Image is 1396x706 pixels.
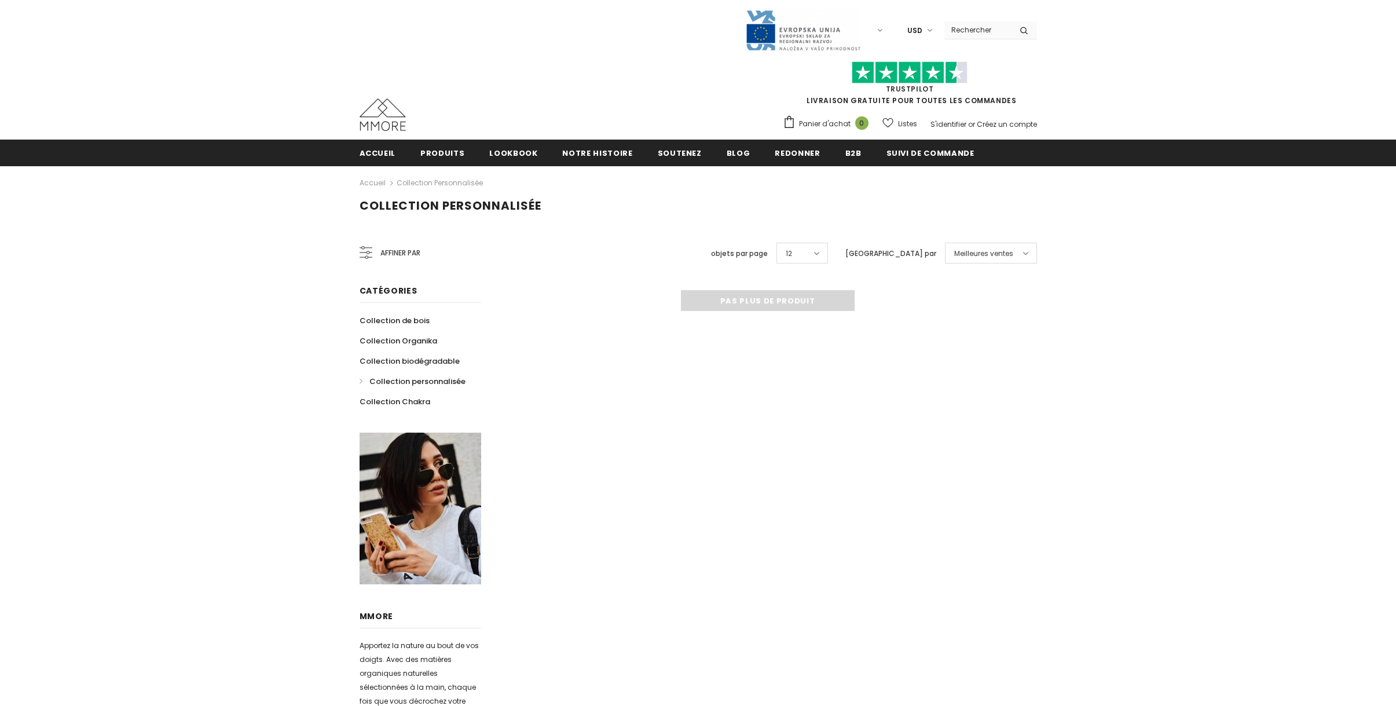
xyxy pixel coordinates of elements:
[658,140,702,166] a: soutenez
[360,371,466,392] a: Collection personnalisée
[360,197,541,214] span: Collection personnalisée
[898,118,917,130] span: Listes
[968,119,975,129] span: or
[360,176,386,190] a: Accueil
[907,25,922,36] span: USD
[380,247,420,259] span: Affiner par
[727,148,750,159] span: Blog
[562,140,632,166] a: Notre histoire
[775,148,820,159] span: Redonner
[886,148,974,159] span: Suivi de commande
[420,140,464,166] a: Produits
[727,140,750,166] a: Blog
[360,335,437,346] span: Collection Organika
[745,9,861,52] img: Javni Razpis
[562,148,632,159] span: Notre histoire
[711,248,768,259] label: objets par page
[886,140,974,166] a: Suivi de commande
[882,114,917,134] a: Listes
[944,21,1011,38] input: Search Site
[360,285,417,297] span: Catégories
[360,356,460,367] span: Collection biodégradable
[360,148,396,159] span: Accueil
[954,248,1013,259] span: Meilleures ventes
[369,376,466,387] span: Collection personnalisée
[360,392,430,412] a: Collection Chakra
[360,98,406,131] img: Cas MMORE
[360,310,430,331] a: Collection de bois
[658,148,702,159] span: soutenez
[845,140,862,166] a: B2B
[845,148,862,159] span: B2B
[783,115,874,133] a: Panier d'achat 0
[799,118,851,130] span: Panier d'achat
[745,25,861,35] a: Javni Razpis
[775,140,820,166] a: Redonner
[360,140,396,166] a: Accueil
[855,116,869,130] span: 0
[489,148,537,159] span: Lookbook
[489,140,537,166] a: Lookbook
[397,178,483,188] a: Collection personnalisée
[360,331,437,351] a: Collection Organika
[786,248,792,259] span: 12
[420,148,464,159] span: Produits
[360,610,394,622] span: MMORE
[852,61,968,84] img: Faites confiance aux étoiles pilotes
[930,119,966,129] a: S'identifier
[783,67,1037,105] span: LIVRAISON GRATUITE POUR TOUTES LES COMMANDES
[977,119,1037,129] a: Créez un compte
[886,84,934,94] a: TrustPilot
[360,315,430,326] span: Collection de bois
[360,351,460,371] a: Collection biodégradable
[845,248,936,259] label: [GEOGRAPHIC_DATA] par
[360,396,430,407] span: Collection Chakra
